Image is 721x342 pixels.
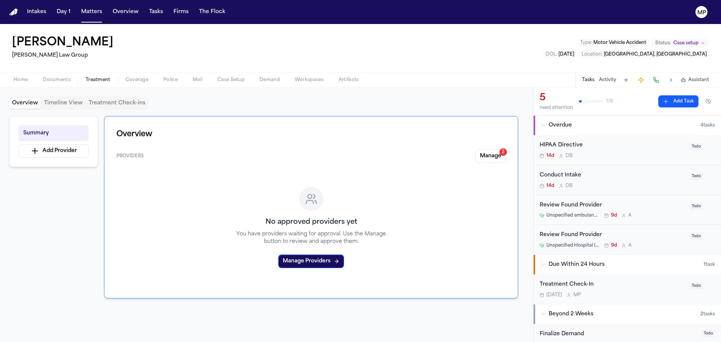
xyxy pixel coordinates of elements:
button: Add Provider [18,144,89,158]
div: Conduct Intake [540,171,685,180]
div: Open task: Conduct Intake [534,165,721,195]
span: Todo [689,143,703,150]
span: Location : [582,52,603,57]
span: Providers [116,153,144,159]
span: Unspecified Hospital (trauma, surgical) in [GEOGRAPHIC_DATA], [GEOGRAPHIC_DATA] [546,243,600,249]
div: Review Found Provider [540,201,685,210]
button: Overview [110,5,142,19]
button: Add Task [621,75,631,85]
span: 9d [611,212,617,218]
span: Documents [43,77,71,83]
span: Treatment [86,77,110,83]
span: Unspecified ambulance service in [GEOGRAPHIC_DATA], [GEOGRAPHIC_DATA] [546,212,600,218]
button: Day 1 [54,5,74,19]
button: Make a Call [651,75,661,85]
button: Edit matter name [12,36,113,50]
span: [DATE] [558,52,574,57]
button: Due Within 24 Hours1task [534,255,721,274]
button: Assistant [681,77,709,83]
span: D B [566,183,573,189]
a: The Flock [196,5,228,19]
div: Open task: HIPAA Directive [534,135,721,165]
h2: [PERSON_NAME] Law Group [12,51,116,60]
span: Todo [689,233,703,240]
span: 1 / 9 [606,98,613,104]
span: Coverage [125,77,148,83]
button: Create Immediate Task [636,75,646,85]
span: Demand [259,77,280,83]
span: Artifacts [339,77,359,83]
span: [GEOGRAPHIC_DATA], [GEOGRAPHIC_DATA] [604,52,707,57]
span: Home [14,77,28,83]
button: Matters [78,5,105,19]
button: Edit DOL: 2025-07-19 [543,51,576,58]
button: Add Task [658,95,698,107]
span: A [628,243,632,249]
button: Intakes [24,5,49,19]
h1: Overview [116,128,506,140]
span: Todo [689,173,703,180]
span: 9d [611,243,617,249]
a: Home [9,9,18,16]
span: [DATE] [546,292,562,298]
button: Hide completed tasks (⌘⇧H) [701,95,715,107]
button: Manage2 [475,149,506,163]
button: Activity [599,77,616,83]
h1: [PERSON_NAME] [12,36,113,50]
span: Type : [580,41,592,45]
button: Treatment Check-ins [86,98,148,108]
span: Todo [701,330,715,337]
button: Overdue4tasks [534,116,721,135]
button: Change status from Case setup [652,39,709,48]
span: 14d [546,183,554,189]
span: Todo [689,203,703,210]
button: Edit Location: Pittsburgh, PA [579,51,709,58]
div: Open task: Review Found Provider [534,225,721,255]
span: DOL : [546,52,557,57]
button: Firms [170,5,192,19]
div: Open task: Review Found Provider [534,195,721,225]
span: 4 task s [700,122,715,128]
div: 2 [499,148,507,156]
span: Case setup [673,40,698,46]
span: Workspaces [295,77,324,83]
button: Tasks [582,77,594,83]
span: 1 task [704,262,715,268]
span: 14d [546,153,554,159]
span: Case Setup [217,77,244,83]
span: Beyond 2 Weeks [549,310,593,318]
span: Assistant [688,77,709,83]
button: Tasks [146,5,166,19]
div: Review Found Provider [540,231,685,240]
button: Summary [18,125,89,141]
div: Treatment Check-In [540,280,685,289]
button: Edit Type: Motor Vehicle Accident [578,39,649,47]
span: D B [566,153,573,159]
h3: No approved providers yet [265,217,357,227]
p: You have providers waiting for approval. Use the Manage button to review and approve them. [227,231,395,246]
span: M P [573,292,581,298]
span: Mail [193,77,202,83]
span: Police [163,77,178,83]
span: Due Within 24 Hours [549,261,605,268]
img: Finch Logo [9,9,18,16]
span: Overdue [549,122,572,129]
div: 5 [540,92,573,104]
span: Motor Vehicle Accident [593,41,646,45]
div: need attention [540,105,573,111]
button: Beyond 2 Weeks2tasks [534,304,721,324]
div: Finalize Demand [540,330,697,339]
span: Todo [689,282,703,289]
button: Timeline View [41,98,86,108]
button: Manage Providers [278,255,344,268]
button: Overview [9,98,41,108]
div: HIPAA Directive [540,141,685,150]
span: Status: [655,40,671,46]
span: A [628,212,632,218]
span: 2 task s [700,311,715,317]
